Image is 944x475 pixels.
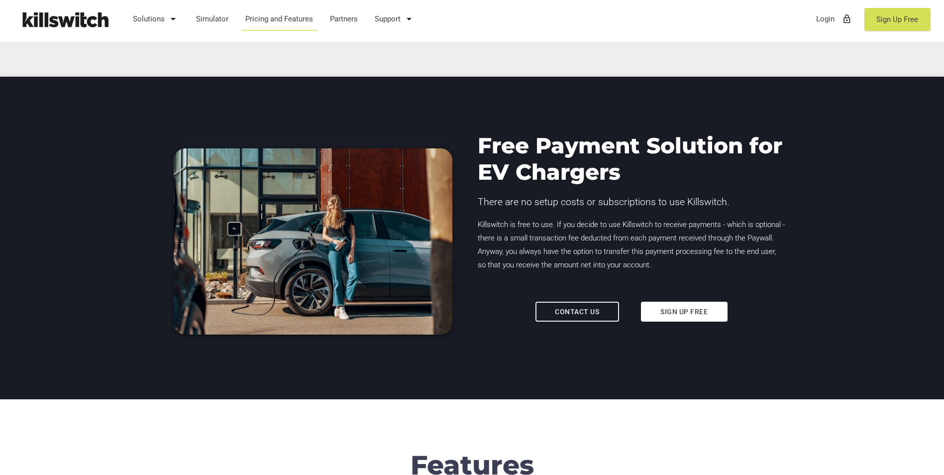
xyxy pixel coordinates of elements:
a: Contact us [535,302,619,322]
a: Sign up free [641,302,728,322]
a: Sign Up Free [864,8,931,31]
img: Killswitch [15,7,114,32]
a: Simulator [192,6,233,32]
a: Support [370,6,420,32]
img: Woman using EV Charger with integrated payments [174,148,452,335]
h3: Free Payment Solution for EV Chargers [478,133,785,185]
a: Solutions [128,6,184,32]
i: arrow_drop_down [403,7,415,31]
p: There are no setup costs or subscriptions to use Killswitch. [478,195,785,209]
a: Partners [325,6,363,32]
p: Killswitch is free to use. If you decide to use Killswitch to receive payments - which is optiona... [478,218,785,272]
a: Pricing and Features [241,6,318,32]
i: lock_outline [842,7,852,31]
a: Loginlock_outline [812,6,857,32]
i: arrow_drop_down [167,7,179,31]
